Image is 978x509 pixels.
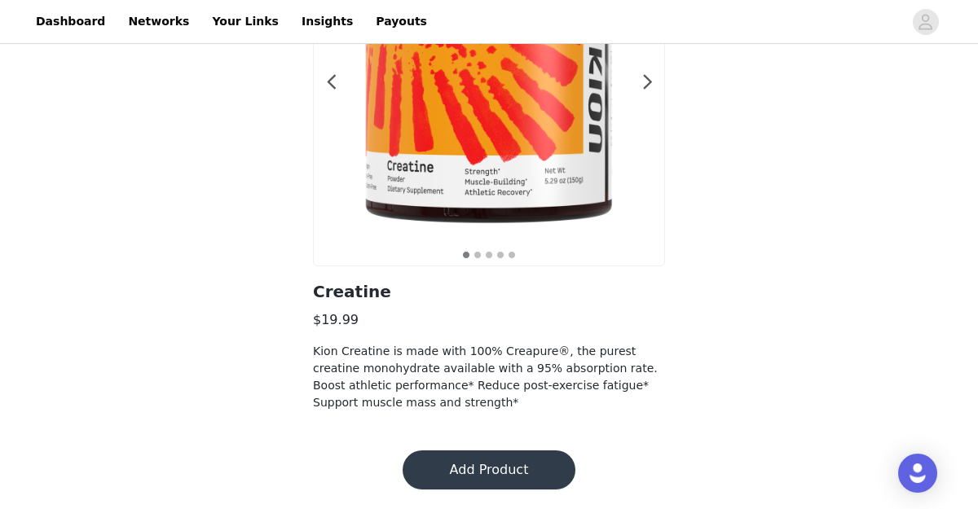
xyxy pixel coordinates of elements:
[202,3,289,40] a: Your Links
[313,279,665,304] h2: Creatine
[292,3,363,40] a: Insights
[474,251,482,259] button: 2
[496,251,504,259] button: 4
[313,343,665,411] h4: Kion Creatine is made with 100% Creapure®, the purest creatine monohydrate available with a 95% a...
[508,251,516,259] button: 5
[118,3,199,40] a: Networks
[918,9,933,35] div: avatar
[366,3,437,40] a: Payouts
[898,454,937,493] div: Open Intercom Messenger
[26,3,115,40] a: Dashboard
[485,251,493,259] button: 3
[313,310,665,330] h3: $19.99
[403,450,575,489] button: Add Product
[462,251,470,259] button: 1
